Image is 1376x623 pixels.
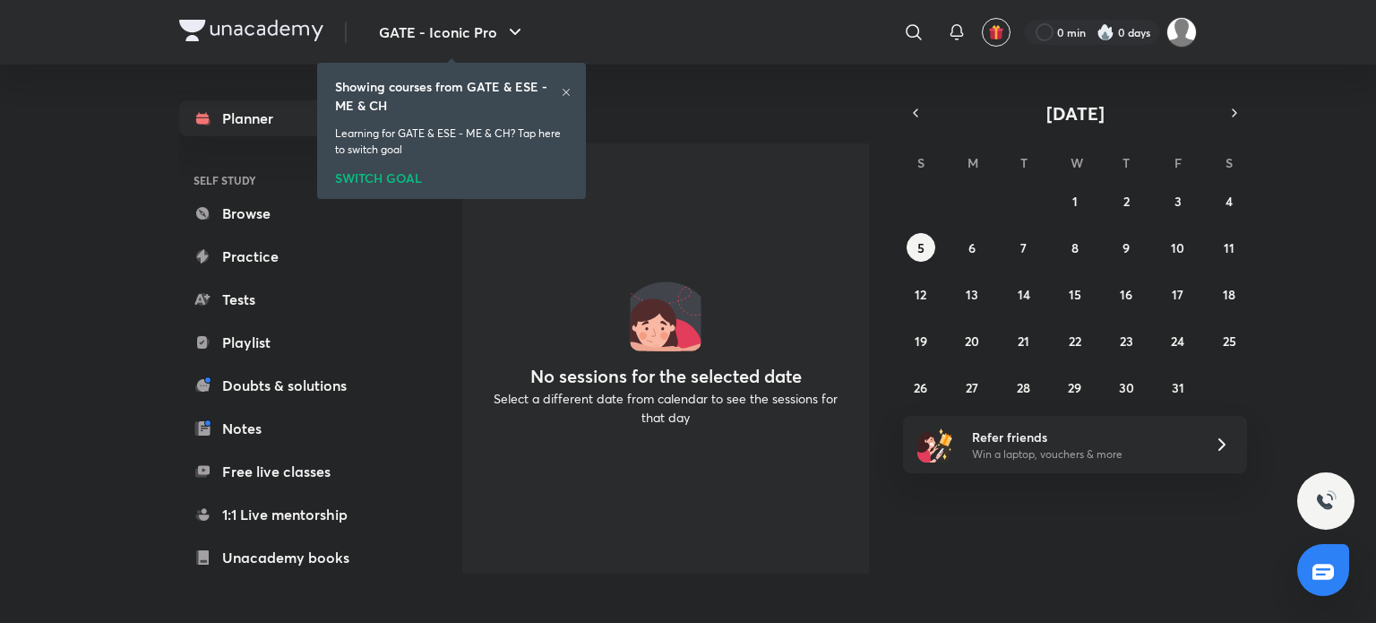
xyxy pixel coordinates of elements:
a: Tests [179,281,387,317]
button: October 7, 2025 [1010,233,1038,262]
abbr: October 12, 2025 [915,286,926,303]
img: Abhay Raj [1166,17,1197,48]
abbr: October 30, 2025 [1119,379,1134,396]
a: Practice [179,238,387,274]
abbr: October 15, 2025 [1069,286,1081,303]
button: October 16, 2025 [1112,280,1140,308]
abbr: October 3, 2025 [1174,193,1182,210]
abbr: October 1, 2025 [1072,193,1078,210]
abbr: October 2, 2025 [1123,193,1130,210]
button: October 3, 2025 [1164,186,1192,215]
h6: SELF STUDY [179,165,387,195]
abbr: October 26, 2025 [914,379,927,396]
abbr: October 9, 2025 [1122,239,1130,256]
abbr: October 22, 2025 [1069,333,1081,350]
button: avatar [982,18,1010,47]
abbr: October 17, 2025 [1172,286,1183,303]
button: October 2, 2025 [1112,186,1140,215]
abbr: October 21, 2025 [1018,333,1029,350]
img: referral [917,427,953,463]
button: October 28, 2025 [1010,373,1038,402]
img: Company Logo [179,20,323,41]
abbr: October 25, 2025 [1223,333,1236,350]
a: Browse [179,195,387,231]
button: October 12, 2025 [907,280,935,308]
button: October 20, 2025 [958,326,986,355]
button: October 18, 2025 [1215,280,1243,308]
img: No events [630,280,701,351]
button: October 10, 2025 [1164,233,1192,262]
p: Select a different date from calendar to see the sessions for that day [484,389,847,427]
button: GATE - Iconic Pro [368,14,537,50]
p: Learning for GATE & ESE - ME & CH? Tap here to switch goal [335,125,568,158]
h4: [DATE] [462,100,883,122]
button: October 17, 2025 [1164,280,1192,308]
h6: Refer friends [972,428,1192,446]
a: Free live classes [179,454,387,489]
a: Notes [179,411,387,446]
abbr: October 7, 2025 [1020,239,1027,256]
abbr: October 18, 2025 [1223,286,1235,303]
h4: No sessions for the selected date [530,366,802,387]
abbr: October 6, 2025 [968,239,976,256]
h6: Showing courses from GATE & ESE - ME & CH [335,77,561,115]
abbr: October 4, 2025 [1225,193,1233,210]
button: October 6, 2025 [958,233,986,262]
button: October 14, 2025 [1010,280,1038,308]
img: streak [1096,23,1114,41]
button: October 21, 2025 [1010,326,1038,355]
a: Playlist [179,324,387,360]
abbr: Monday [967,154,978,171]
abbr: October 8, 2025 [1071,239,1079,256]
abbr: October 16, 2025 [1120,286,1132,303]
abbr: October 27, 2025 [966,379,978,396]
img: ttu [1315,490,1337,512]
a: Planner [179,100,387,136]
abbr: October 24, 2025 [1171,333,1184,350]
button: October 19, 2025 [907,326,935,355]
img: avatar [988,24,1004,40]
button: October 31, 2025 [1164,373,1192,402]
a: Doubts & solutions [179,368,387,403]
a: Company Logo [179,20,323,46]
p: Win a laptop, vouchers & more [972,446,1192,463]
button: October 23, 2025 [1112,326,1140,355]
abbr: Friday [1174,154,1182,171]
button: October 9, 2025 [1112,233,1140,262]
button: October 29, 2025 [1061,373,1089,402]
abbr: October 23, 2025 [1120,333,1133,350]
abbr: October 20, 2025 [965,333,979,350]
abbr: October 29, 2025 [1068,379,1081,396]
button: October 26, 2025 [907,373,935,402]
abbr: October 5, 2025 [917,239,924,256]
abbr: Thursday [1122,154,1130,171]
abbr: October 10, 2025 [1171,239,1184,256]
button: October 13, 2025 [958,280,986,308]
abbr: October 11, 2025 [1224,239,1234,256]
abbr: October 19, 2025 [915,333,927,350]
button: October 11, 2025 [1215,233,1243,262]
abbr: Tuesday [1020,154,1028,171]
abbr: October 14, 2025 [1018,286,1030,303]
button: October 27, 2025 [958,373,986,402]
button: October 24, 2025 [1164,326,1192,355]
span: [DATE] [1046,101,1105,125]
abbr: October 31, 2025 [1172,379,1184,396]
abbr: Wednesday [1071,154,1083,171]
div: SWITCH GOAL [335,165,568,185]
abbr: October 13, 2025 [966,286,978,303]
button: [DATE] [928,100,1222,125]
button: October 22, 2025 [1061,326,1089,355]
abbr: Saturday [1225,154,1233,171]
button: October 25, 2025 [1215,326,1243,355]
button: October 8, 2025 [1061,233,1089,262]
abbr: October 28, 2025 [1017,379,1030,396]
abbr: Sunday [917,154,924,171]
a: Unacademy books [179,540,387,575]
button: October 30, 2025 [1112,373,1140,402]
button: October 1, 2025 [1061,186,1089,215]
a: 1:1 Live mentorship [179,497,387,532]
button: October 4, 2025 [1215,186,1243,215]
button: October 15, 2025 [1061,280,1089,308]
button: October 5, 2025 [907,233,935,262]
